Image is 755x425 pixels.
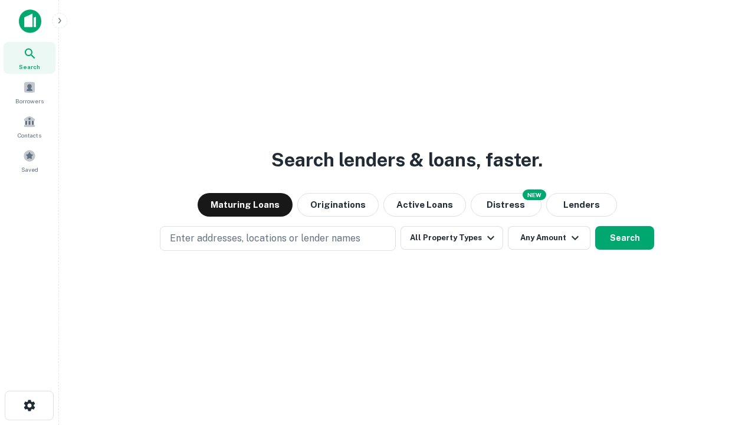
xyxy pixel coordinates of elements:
[508,226,590,250] button: Any Amount
[19,9,41,33] img: capitalize-icon.png
[523,189,546,200] div: NEW
[15,96,44,106] span: Borrowers
[170,231,360,246] p: Enter addresses, locations or lender names
[4,76,55,108] a: Borrowers
[198,193,293,217] button: Maturing Loans
[297,193,379,217] button: Originations
[595,226,654,250] button: Search
[271,146,543,174] h3: Search lenders & loans, faster.
[471,193,541,217] button: Search distressed loans with lien and other non-mortgage details.
[21,165,38,174] span: Saved
[160,226,396,251] button: Enter addresses, locations or lender names
[18,130,41,140] span: Contacts
[4,110,55,142] a: Contacts
[546,193,617,217] button: Lenders
[4,42,55,74] a: Search
[696,331,755,387] iframe: Chat Widget
[401,226,503,250] button: All Property Types
[4,145,55,176] a: Saved
[19,62,40,71] span: Search
[383,193,466,217] button: Active Loans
